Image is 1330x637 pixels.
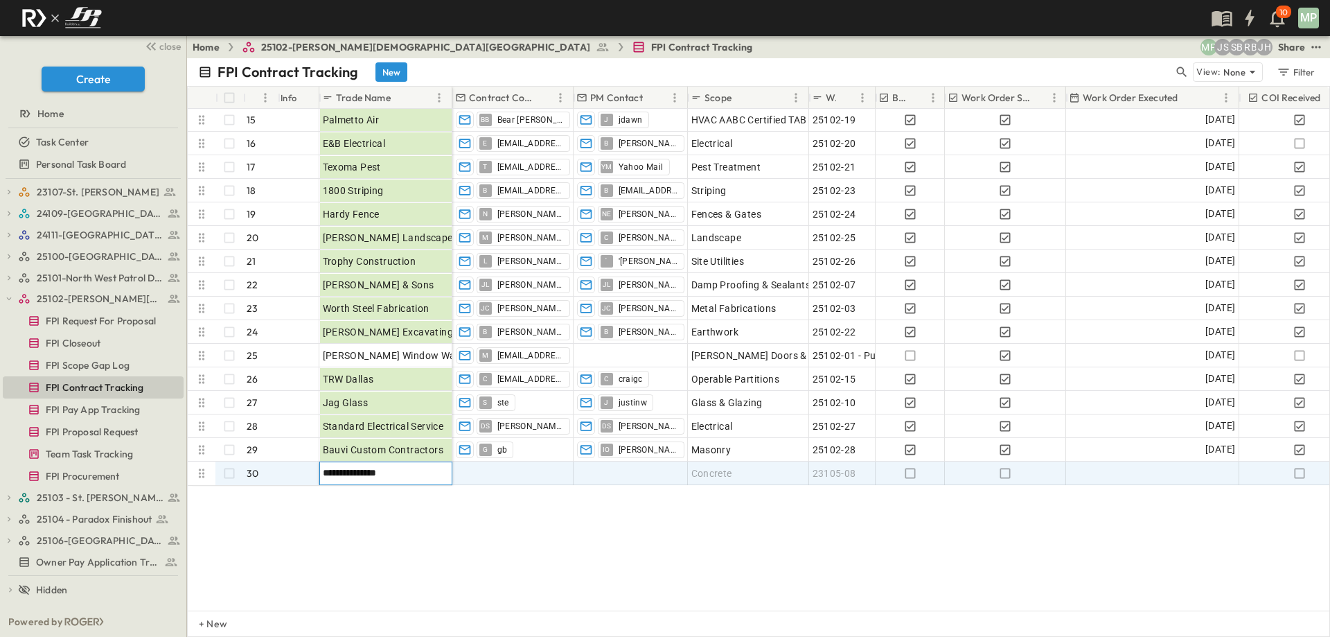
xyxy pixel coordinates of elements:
[336,91,391,105] p: Trade Name
[691,184,727,198] span: Striping
[3,245,184,268] div: 25100-Vanguard Prep Schooltest
[1046,89,1063,106] button: Menu
[813,302,856,315] span: 25102-03
[604,190,608,191] span: B
[3,155,181,174] a: Personal Task Board
[18,289,181,308] a: 25102-Christ The Redeemer Anglican Church
[1223,65,1245,79] p: None
[1205,253,1235,269] span: [DATE]
[590,91,643,105] p: PM Contact
[619,444,678,455] span: [PERSON_NAME]
[619,279,678,290] span: [PERSON_NAME]
[813,113,856,127] span: 25102-19
[813,419,856,433] span: 25102-27
[3,224,184,246] div: 24111-[GEOGRAPHIC_DATA]test
[242,40,610,54] a: 25102-[PERSON_NAME][DEMOGRAPHIC_DATA][GEOGRAPHIC_DATA]
[1218,89,1234,106] button: Menu
[18,182,181,202] a: 23107-St. [PERSON_NAME]
[1205,394,1235,410] span: [DATE]
[1298,8,1319,28] div: MP
[1205,324,1235,340] span: [DATE]
[483,190,487,191] span: B
[375,62,407,82] button: New
[3,354,184,376] div: FPI Scope Gap Logtest
[925,89,941,106] button: Menu
[46,469,120,483] span: FPI Procurement
[704,91,731,105] p: Scope
[18,531,181,550] a: 25106-St. Andrews Parking Lot
[218,62,359,82] p: FPI Contract Tracking
[632,40,753,54] a: FPI Contract Tracking
[1035,90,1050,105] button: Sort
[3,202,184,225] div: 24109-St. Teresa of Calcutta Parish Halltest
[734,90,750,105] button: Sort
[323,254,416,268] span: Trophy Construction
[1083,91,1178,105] p: Work Order Executed
[3,132,181,152] a: Task Center
[46,447,133,461] span: Team Task Tracking
[18,225,181,245] a: 24111-[GEOGRAPHIC_DATA]
[1279,7,1288,18] p: 10
[1278,40,1305,54] div: Share
[619,185,678,196] span: [EMAIL_ADDRESS][DOMAIN_NAME]
[813,160,856,174] span: 25102-21
[813,325,856,339] span: 25102-22
[323,419,444,433] span: Standard Electrical Service
[813,254,856,268] span: 25102-26
[619,232,678,243] span: [PERSON_NAME][EMAIL_ADDRESS][DOMAIN_NAME]
[46,358,130,372] span: FPI Scope Gap Log
[619,374,643,385] span: craigc
[36,157,126,171] span: Personal Task Board
[691,160,761,174] span: Pest Treatment
[247,302,258,315] p: 23
[482,237,488,238] span: M
[323,302,429,315] span: Worth Steel Fabrication
[604,237,609,238] span: C
[604,119,608,120] span: J
[323,160,381,174] span: Texoma Pest
[247,349,258,363] p: 25
[247,254,256,268] p: 21
[139,36,184,55] button: close
[3,310,184,332] div: FPI Request For Proposaltest
[497,397,509,408] span: ste
[37,271,163,285] span: 25101-North West Patrol Division
[1205,135,1235,151] span: [DATE]
[497,444,508,455] span: gb
[1256,39,1273,55] div: Jose Hurtado (jhurtado@fpibuilders.com)
[199,617,207,631] p: + New
[1196,64,1221,80] p: View:
[18,204,181,223] a: 24109-St. Teresa of Calcutta Parish Hall
[46,381,144,394] span: FPI Contract Tracking
[691,254,745,268] span: Site Utilities
[481,119,490,120] span: BB
[3,181,184,203] div: 23107-St. [PERSON_NAME]test
[37,512,152,526] span: 25104 - Paradox Finishout
[1271,62,1319,82] button: Filter
[37,292,163,306] span: 25102-Christ The Redeemer Anglican Church
[813,396,856,410] span: 25102-10
[3,465,184,487] div: FPI Procurementtest
[1180,90,1196,105] button: Sort
[193,40,761,54] nav: breadcrumbs
[651,40,753,54] span: FPI Contract Tracking
[497,256,564,267] span: [PERSON_NAME][EMAIL_ADDRESS][DOMAIN_NAME]
[813,466,856,480] span: 23105-08
[691,137,733,150] span: Electrical
[691,113,807,127] span: HVAC AABC Certified TAB
[323,349,493,363] span: [PERSON_NAME] Window Warehouse
[323,113,380,127] span: Palmetto Air
[619,326,678,338] span: [PERSON_NAME][EMAIL_ADDRESS][DOMAIN_NAME]
[1214,39,1231,55] div: Jesse Sullivan (jsullivan@fpibuilders.com)
[619,256,678,267] span: '[PERSON_NAME]'
[3,153,184,175] div: Personal Task Boardtest
[691,278,811,292] span: Damp Proofing & Sealants
[813,184,856,198] span: 25102-23
[1297,6,1320,30] button: MP
[323,325,454,339] span: [PERSON_NAME] Excavating
[691,302,777,315] span: Metal Fabrications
